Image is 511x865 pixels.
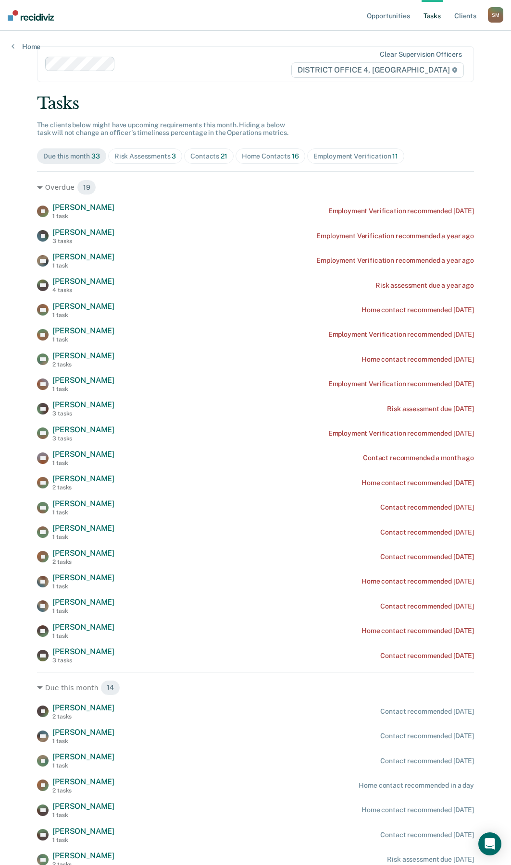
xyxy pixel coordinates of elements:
[52,802,114,811] span: [PERSON_NAME]
[328,207,474,215] div: Employment Verification recommended [DATE]
[380,602,474,610] div: Contact recommended [DATE]
[361,306,474,314] div: Home contact recommended [DATE]
[328,330,474,339] div: Employment Verification recommended [DATE]
[52,326,114,335] span: [PERSON_NAME]
[380,503,474,512] div: Contact recommended [DATE]
[52,647,114,656] span: [PERSON_NAME]
[361,577,474,585] div: Home contact recommended [DATE]
[380,652,474,660] div: Contact recommended [DATE]
[52,703,114,712] span: [PERSON_NAME]
[52,460,114,466] div: 1 task
[52,787,114,794] div: 2 tasks
[37,121,288,137] span: The clients below might have upcoming requirements this month. Hiding a below task will not chang...
[52,213,114,219] div: 1 task
[478,832,501,855] div: Open Intercom Messenger
[52,524,114,533] span: [PERSON_NAME]
[328,380,474,388] div: Employment Verification recommended [DATE]
[52,622,114,632] span: [PERSON_NAME]
[52,425,114,434] span: [PERSON_NAME]
[361,355,474,364] div: Home contact recommended [DATE]
[52,827,114,836] span: [PERSON_NAME]
[52,386,114,392] div: 1 task
[100,680,120,695] span: 14
[52,262,114,269] div: 1 task
[52,351,114,360] span: [PERSON_NAME]
[380,553,474,561] div: Contact recommended [DATE]
[52,410,114,417] div: 3 tasks
[52,228,114,237] span: [PERSON_NAME]
[52,400,114,409] span: [PERSON_NAME]
[77,180,97,195] span: 19
[52,762,114,769] div: 1 task
[52,752,114,761] span: [PERSON_NAME]
[359,781,474,790] div: Home contact recommended in a day
[361,627,474,635] div: Home contact recommended [DATE]
[172,152,176,160] span: 3
[52,203,114,212] span: [PERSON_NAME]
[12,42,40,51] a: Home
[380,707,474,716] div: Contact recommended [DATE]
[52,484,114,491] div: 2 tasks
[316,256,474,265] div: Employment Verification recommended a year ago
[37,680,474,695] div: Due this month 14
[8,10,54,21] img: Recidiviz
[52,559,114,565] div: 2 tasks
[291,62,464,78] span: DISTRICT OFFICE 4, [GEOGRAPHIC_DATA]
[52,812,114,818] div: 1 task
[52,277,114,286] span: [PERSON_NAME]
[114,152,176,160] div: Risk Assessments
[52,361,114,368] div: 2 tasks
[52,657,114,664] div: 3 tasks
[52,474,114,483] span: [PERSON_NAME]
[292,152,299,160] span: 16
[316,232,474,240] div: Employment Verification recommended a year ago
[37,94,474,113] div: Tasks
[361,806,474,814] div: Home contact recommended [DATE]
[52,499,114,508] span: [PERSON_NAME]
[52,509,114,516] div: 1 task
[52,435,114,442] div: 3 tasks
[380,528,474,536] div: Contact recommended [DATE]
[52,548,114,558] span: [PERSON_NAME]
[52,573,114,582] span: [PERSON_NAME]
[380,757,474,765] div: Contact recommended [DATE]
[52,608,114,614] div: 1 task
[52,336,114,343] div: 1 task
[387,855,474,864] div: Risk assessment due [DATE]
[380,732,474,740] div: Contact recommended [DATE]
[52,633,114,639] div: 1 task
[52,837,114,843] div: 1 task
[52,713,114,720] div: 2 tasks
[488,7,503,23] div: S M
[52,376,114,385] span: [PERSON_NAME]
[52,777,114,786] span: [PERSON_NAME]
[361,479,474,487] div: Home contact recommended [DATE]
[52,238,114,244] div: 3 tasks
[91,152,100,160] span: 33
[242,152,299,160] div: Home Contacts
[52,302,114,311] span: [PERSON_NAME]
[328,429,474,438] div: Employment Verification recommended [DATE]
[43,152,100,160] div: Due this month
[52,583,114,590] div: 1 task
[52,597,114,607] span: [PERSON_NAME]
[52,728,114,737] span: [PERSON_NAME]
[52,450,114,459] span: [PERSON_NAME]
[488,7,503,23] button: SM
[363,454,474,462] div: Contact recommended a month ago
[52,252,114,261] span: [PERSON_NAME]
[52,534,114,540] div: 1 task
[375,281,474,290] div: Risk assessment due a year ago
[387,405,474,413] div: Risk assessment due [DATE]
[52,738,114,744] div: 1 task
[52,851,114,860] span: [PERSON_NAME]
[190,152,227,160] div: Contacts
[52,312,114,318] div: 1 task
[380,50,461,59] div: Clear supervision officers
[313,152,398,160] div: Employment Verification
[380,831,474,839] div: Contact recommended [DATE]
[37,180,474,195] div: Overdue 19
[392,152,398,160] span: 11
[221,152,227,160] span: 21
[52,287,114,293] div: 4 tasks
